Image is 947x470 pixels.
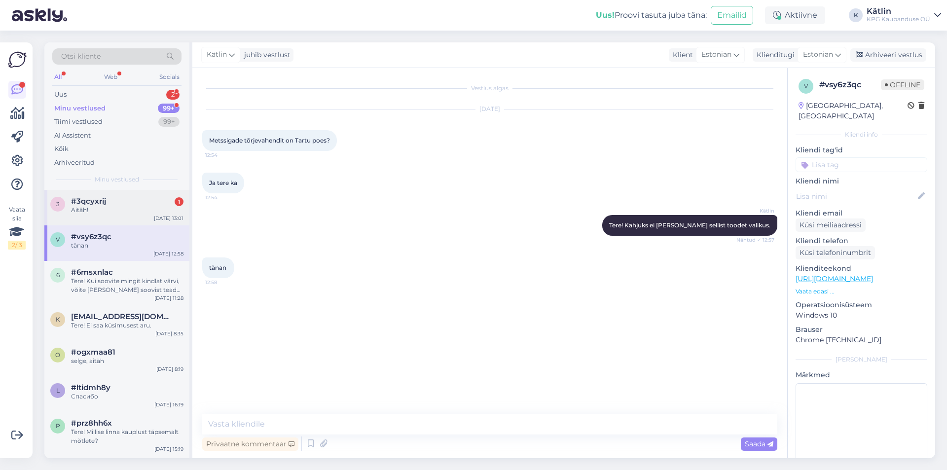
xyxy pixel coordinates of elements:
[166,90,180,100] div: 2
[796,157,927,172] input: Lisa tag
[796,218,866,232] div: Küsi meiliaadressi
[61,51,101,62] span: Otsi kliente
[54,131,91,141] div: AI Assistent
[796,274,873,283] a: [URL][DOMAIN_NAME]
[796,263,927,274] p: Klienditeekond
[71,419,112,428] span: #prz8hh6x
[796,145,927,155] p: Kliendi tag'id
[54,104,106,113] div: Minu vestlused
[54,90,67,100] div: Uus
[850,48,926,62] div: Arhiveeri vestlus
[71,232,111,241] span: #vsy6z3qc
[711,6,753,25] button: Emailid
[796,176,927,186] p: Kliendi nimi
[154,445,183,453] div: [DATE] 15:19
[71,383,110,392] span: #ltidmh8y
[95,175,139,184] span: Minu vestlused
[765,6,825,24] div: Aktiivne
[156,365,183,373] div: [DATE] 8:19
[155,330,183,337] div: [DATE] 8:35
[736,236,774,244] span: Nähtud ✓ 12:57
[796,335,927,345] p: Chrome [TECHNICAL_ID]
[796,370,927,380] p: Märkmed
[71,312,174,321] span: kajaroose803@gmail.com
[205,194,242,201] span: 12:54
[819,79,881,91] div: # vsy6z3qc
[8,241,26,250] div: 2 / 3
[207,49,227,60] span: Kätlin
[71,197,106,206] span: #3qcyxrij
[596,10,615,20] b: Uus!
[669,50,693,60] div: Klient
[55,351,60,359] span: o
[799,101,908,121] div: [GEOGRAPHIC_DATA], [GEOGRAPHIC_DATA]
[71,321,183,330] div: Tere! Ei saa küsimusest aru.
[881,79,924,90] span: Offline
[796,236,927,246] p: Kliendi telefon
[153,250,183,257] div: [DATE] 12:58
[701,49,731,60] span: Estonian
[205,279,242,286] span: 12:58
[8,50,27,69] img: Askly Logo
[867,7,941,23] a: KätlinKPG Kaubanduse OÜ
[158,117,180,127] div: 99+
[796,191,916,202] input: Lisa nimi
[609,221,770,229] span: Tere! Kahjuks ei [PERSON_NAME] sellist toodet valikus.
[56,271,60,279] span: 6
[796,325,927,335] p: Brauser
[596,9,707,21] div: Proovi tasuta juba täna:
[154,401,183,408] div: [DATE] 16:19
[849,8,863,22] div: K
[202,84,777,93] div: Vestlus algas
[209,264,226,271] span: tänan
[796,208,927,218] p: Kliendi email
[867,7,930,15] div: Kätlin
[796,300,927,310] p: Operatsioonisüsteem
[205,151,242,159] span: 12:54
[240,50,291,60] div: juhib vestlust
[158,104,180,113] div: 99+
[745,439,773,448] span: Saada
[796,310,927,321] p: Windows 10
[209,179,237,186] span: Ja tere ka
[71,392,183,401] div: Спасибо
[71,206,183,215] div: Aitäh!
[71,277,183,294] div: Tere! Kui soovite mingit kindlat värvi, võite [PERSON_NAME] soovist teada anda. Näiteks kirjutate...
[52,71,64,83] div: All
[796,130,927,139] div: Kliendi info
[56,236,60,243] span: v
[157,71,182,83] div: Socials
[804,82,808,90] span: v
[54,144,69,154] div: Kõik
[102,71,119,83] div: Web
[154,215,183,222] div: [DATE] 13:01
[202,437,298,451] div: Privaatne kommentaar
[796,355,927,364] div: [PERSON_NAME]
[71,268,113,277] span: #6msxnlac
[175,197,183,206] div: 1
[56,422,60,430] span: p
[796,287,927,296] p: Vaata edasi ...
[209,137,330,144] span: Metssigade tõrjevahendit on Tartu poes?
[71,241,183,250] div: tänan
[154,294,183,302] div: [DATE] 11:28
[54,117,103,127] div: Tiimi vestlused
[71,357,183,365] div: selge, aitäh
[202,105,777,113] div: [DATE]
[803,49,833,60] span: Estonian
[737,207,774,215] span: Kätlin
[71,428,183,445] div: Tere! Millise linna kauplust täpsemalt mõtlete?
[56,200,60,208] span: 3
[753,50,795,60] div: Klienditugi
[796,246,875,259] div: Küsi telefoninumbrit
[56,316,60,323] span: k
[71,348,115,357] span: #ogxmaa81
[56,387,60,394] span: l
[8,205,26,250] div: Vaata siia
[54,158,95,168] div: Arhiveeritud
[867,15,930,23] div: KPG Kaubanduse OÜ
